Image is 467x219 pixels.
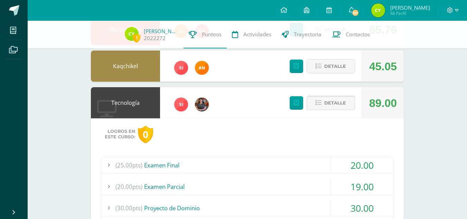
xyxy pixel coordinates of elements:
img: fc6731ddebfef4a76f049f6e852e62c4.png [195,61,209,75]
span: Punteos [202,31,222,38]
a: Punteos [184,21,227,48]
div: Examen Final [102,157,393,173]
img: 9221ccec0b9c13a6522550b27c560307.png [371,3,385,17]
span: 80 [352,9,359,17]
a: Actividades [227,21,277,48]
div: Examen Parcial [102,179,393,194]
img: 9221ccec0b9c13a6522550b27c560307.png [125,27,139,41]
button: Detalle [307,59,355,73]
div: 19.00 [331,179,393,194]
span: Trayectoria [294,31,321,38]
div: 0 [138,126,153,143]
div: 89.00 [369,88,397,119]
span: 1 [133,34,140,42]
div: 30.00 [331,200,393,216]
div: 20.00 [331,157,393,173]
img: 1e3c7f018e896ee8adc7065031dce62a.png [174,61,188,75]
div: Kaqchikel [91,51,160,82]
img: 1e3c7f018e896ee8adc7065031dce62a.png [174,98,188,111]
div: Tecnología [91,87,160,118]
span: (25.00pts) [115,157,142,173]
span: Logros en este curso: [105,129,135,140]
span: Contactos [346,31,370,38]
span: Actividades [243,31,271,38]
a: [PERSON_NAME] [144,28,178,35]
a: 2022272 [144,35,166,42]
span: Detalle [324,97,346,109]
a: Trayectoria [277,21,327,48]
span: Mi Perfil [390,10,430,16]
span: (20.00pts) [115,179,142,194]
a: Contactos [327,21,375,48]
span: (30.00pts) [115,200,142,216]
span: Detalle [324,60,346,73]
div: 45.05 [369,51,397,82]
span: [PERSON_NAME] [390,4,430,11]
button: Detalle [307,96,355,110]
img: 60a759e8b02ec95d430434cf0c0a55c7.png [195,98,209,111]
div: Proyecto de Dominio [102,200,393,216]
